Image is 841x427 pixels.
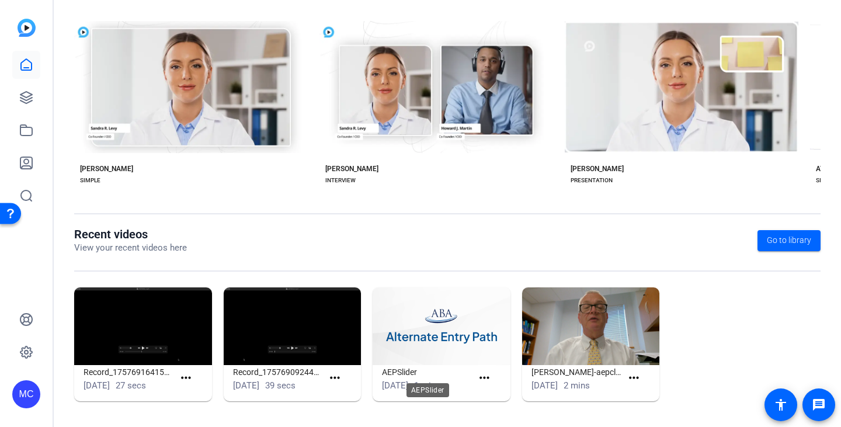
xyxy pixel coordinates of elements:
div: INTERVIEW [325,176,356,185]
img: robert-gaiser-aepclips (1080p) [522,287,660,365]
h1: Record_1757691641541_screen [84,365,174,379]
div: MC [12,380,40,408]
img: AEPSlider [373,287,510,365]
img: blue-gradient.svg [18,19,36,37]
mat-icon: more_horiz [477,371,492,386]
a: Go to library [757,230,821,251]
div: [PERSON_NAME] [80,164,133,173]
span: Go to library [767,234,811,247]
span: [DATE] [531,380,558,391]
p: View your recent videos here [74,241,187,255]
div: SIMPLE [816,176,836,185]
div: [PERSON_NAME] [325,164,378,173]
mat-icon: more_horiz [627,371,641,386]
mat-icon: message [812,398,826,412]
div: AEPSlider [406,383,449,397]
mat-icon: accessibility [774,398,788,412]
img: Record_1757691641541_screen [74,287,212,365]
div: PRESENTATION [571,176,613,185]
h1: Record_1757690924430_screen [233,365,324,379]
img: Record_1757690924430_screen [224,287,362,365]
h1: [PERSON_NAME]-aepclips (1080p) [531,365,622,379]
mat-icon: more_horiz [328,371,342,386]
span: 27 secs [116,380,146,391]
h1: Recent videos [74,227,187,241]
mat-icon: more_horiz [179,371,193,386]
span: 39 secs [265,380,296,391]
span: [DATE] [233,380,259,391]
span: [DATE] [84,380,110,391]
div: [PERSON_NAME] [571,164,624,173]
span: [DATE] [382,380,408,391]
span: 2 mins [564,380,590,391]
h1: AEPSlider [382,365,472,379]
div: SIMPLE [80,176,100,185]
